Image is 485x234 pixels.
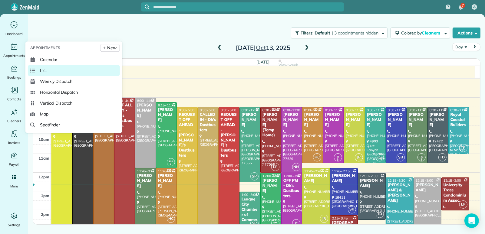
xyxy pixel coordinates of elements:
a: Contacts [2,85,26,102]
button: Filters: Default | 3 appointments hidden [291,28,388,38]
a: Settings [2,211,26,228]
div: Open Intercom Messenger [464,213,479,228]
div: [PERSON_NAME] [346,112,363,128]
span: Colored by [401,30,442,36]
a: Spotfinder [28,119,120,130]
span: 8:30 - 11:30 [346,108,364,112]
span: Cleaners [422,30,441,36]
span: 8:00 - 11:45 [137,99,155,103]
a: Dashboard [2,20,26,37]
div: [PERSON_NAME] & [PERSON_NAME] [388,183,412,203]
span: 8:30 - 11:30 [409,108,426,112]
div: [PERSON_NAME] [332,173,356,184]
span: 8:30 - 11:30 [304,108,322,112]
span: Vertical Dispatch [40,100,72,106]
span: SB [397,153,405,161]
span: Cleaners [7,118,21,124]
div: [PERSON_NAME] [415,183,440,193]
span: Appointments [3,53,25,59]
a: Calendar [28,54,120,65]
span: Calendar [40,57,58,63]
span: 2pm [41,212,49,217]
span: TW [419,155,424,158]
div: [PERSON_NAME] [137,173,154,189]
a: List [28,65,120,76]
span: 7 [462,3,464,8]
span: TP [459,144,467,152]
span: 10am [38,137,49,142]
div: 7 unread notifications [454,1,467,14]
div: League City Chamber of Commerce [241,197,259,227]
span: 8:30 - 11:30 [430,108,447,112]
a: Appointments [2,42,26,59]
span: SP [250,172,259,180]
span: 8:30 - 5:00 [179,108,195,112]
span: 11:45 - 2:45 [304,169,322,173]
span: LS [376,153,384,161]
svg: Focus search [145,5,150,9]
span: SB [348,205,356,213]
div: REQUEST OFF AHEAD - [PERSON_NAME]'s Dustbusters [179,112,196,158]
div: University Trace Condominium Assoc. [443,183,467,203]
a: Payroll [2,151,26,167]
span: EM [273,221,277,224]
a: Filters: Default | 3 appointments hidden [288,28,388,38]
span: Invoices [8,140,20,146]
span: 1:00 - 3:00 [242,193,257,197]
div: [PERSON_NAME] [137,103,154,118]
span: Oct [256,44,266,51]
span: 8:30 - 12:00 [262,108,280,112]
div: [PERSON_NAME] [304,173,328,184]
span: Payroll [9,161,20,167]
small: 2 [272,223,279,229]
span: 8:30 - 11:30 [325,108,343,112]
div: [PERSON_NAME] [360,178,384,188]
span: HC [167,215,175,223]
span: Filters: [301,30,314,36]
span: Map [40,111,48,117]
a: Vertical Dispatch [28,98,120,109]
span: 8:00 - 4:15 [116,99,132,103]
button: next [469,43,480,51]
span: 8:30 - 12:30 [242,108,259,112]
span: NN [292,163,300,171]
span: | 3 appointments hidden [332,30,378,36]
a: Cleaners [2,107,26,124]
span: More [10,183,18,189]
div: [PERSON_NAME] [283,112,300,128]
small: 2 [167,161,175,167]
div: [PERSON_NAME] [158,107,175,123]
span: SP [250,219,259,227]
span: 8:30 - 11:00 [450,108,468,112]
button: Colored byCleaners [391,28,450,38]
span: JB [295,221,298,224]
span: EM [169,160,173,163]
span: Weekly Dispatch [40,78,72,84]
span: Dashboard [5,31,23,37]
span: View week [279,63,298,67]
small: 3 [334,157,342,163]
div: OFF PM - Dk's Dustbusters [283,178,300,199]
span: Horizontal Dispatch [40,89,78,95]
div: OFF ALL DAY - Dk's Dustbusters [116,103,133,128]
span: JB [337,155,339,158]
span: Bookings [7,74,21,80]
span: List [40,67,47,73]
span: Default [315,30,331,36]
span: 8:30 - 5:00 [200,108,216,112]
button: Focus search [141,5,150,9]
span: 11:45 - 3:15 [137,169,155,173]
span: JR [355,153,363,161]
span: 12:00 - 3:00 [283,174,301,178]
span: 12pm [38,174,49,179]
div: [PERSON_NAME] [367,112,384,128]
span: HC [313,153,321,161]
span: 12:00 - 2:30 [360,174,378,178]
a: Horizontal Dispatch [28,87,120,98]
div: [PERSON_NAME] [388,112,405,128]
span: 2:15 - 3:45 [332,216,348,220]
span: Contacts [7,96,21,102]
div: [PERSON_NAME] [304,112,321,128]
div: Royal Coastal Builders [450,112,467,128]
span: A [473,5,476,9]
